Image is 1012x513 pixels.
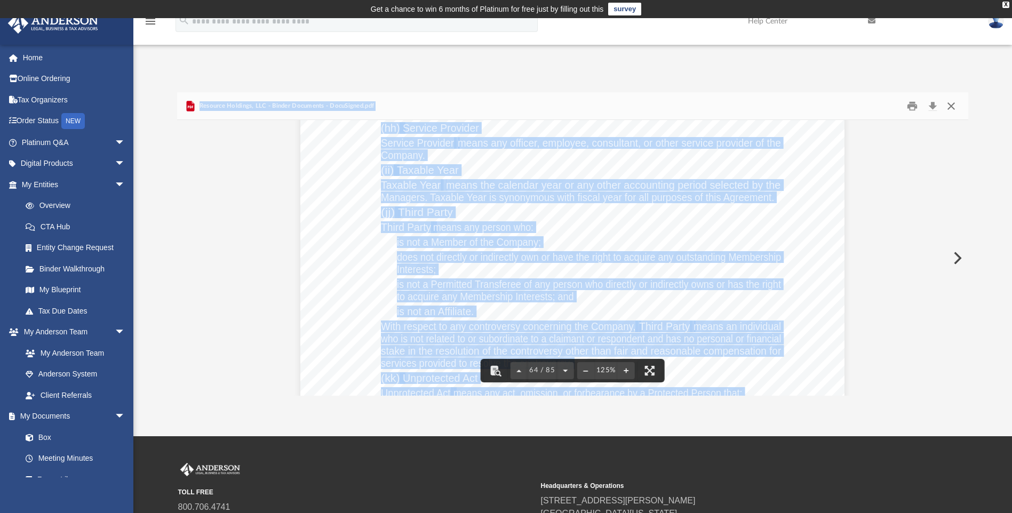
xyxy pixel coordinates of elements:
[458,138,781,148] span: means any officer, employee, consultant, or other service provider of the
[144,20,157,28] a: menu
[381,358,572,368] span: services provided to resolve the controversy.
[945,243,968,273] button: Next File
[15,469,131,490] a: Forms Library
[7,322,136,343] a: My Anderson Teamarrow_drop_down
[1002,2,1009,8] div: close
[398,207,453,218] span: Third Party
[381,333,781,344] span: who is not related to or subordinate to a claimant or respondent and has no personal or financial
[15,364,136,385] a: Anderson System
[5,13,101,34] img: Anderson Advisors Platinum Portal
[178,502,230,511] a: 800.706.4741
[541,481,896,491] small: Headquarters & Operations
[381,192,774,203] span: Managers. Taxable Year is synonymous with fiscal year for all purposes of this Agreement.
[197,101,374,111] span: Resource Holdings, LLC - Binder Documents - DocuSigned.pdf
[15,448,136,469] a: Meeting Minutes
[381,150,425,161] span: Company.
[528,367,557,374] span: 64 / 85
[178,14,190,26] i: search
[7,68,141,90] a: Online Ordering
[381,180,441,190] span: Taxable Year
[381,138,454,148] span: Service Provider
[7,174,141,195] a: My Entitiesarrow_drop_down
[453,388,742,398] span: means any act, omission, or forbearance by a Protected Person that:
[397,165,459,175] span: Taxable Year
[446,180,780,190] span: means the calendar year or any other accounting period selected by the
[381,222,431,233] span: Third Party
[381,373,400,383] span: (kk)
[381,207,395,218] span: (jj)
[511,359,528,382] button: Previous page
[115,322,136,343] span: arrow_drop_down
[115,406,136,428] span: arrow_drop_down
[397,279,781,290] span: is not a Permitted Transferee of any person who directly or indirectly owns or has the right
[639,321,690,332] span: Third Party
[397,237,541,247] span: is not a Member of the Company;
[15,216,141,237] a: CTA Hub
[557,359,574,382] button: Next page
[694,321,781,332] span: means an individual
[15,237,141,259] a: Entity Change Request
[177,92,968,396] div: Preview
[144,15,157,28] i: menu
[15,342,131,364] a: My Anderson Team
[15,300,141,322] a: Tax Due Dates
[397,264,436,275] span: Interests;
[403,123,479,133] span: Service Provider
[381,388,450,398] span: Unprotected Act
[371,3,604,15] div: Get a chance to win 6 months of Platinum for free just by filling out this
[528,359,557,382] button: 64 / 85
[7,132,141,153] a: Platinum Q&Aarrow_drop_down
[988,13,1004,29] img: User Pic
[618,359,635,382] button: Zoom in
[15,279,136,301] a: My Blueprint
[15,195,141,217] a: Overview
[381,321,636,332] span: With respect to any controversy concerning the Company,
[638,359,662,382] button: Enter fullscreen
[433,222,533,233] span: means any person who:
[403,373,477,383] span: Unprotected Act
[541,496,696,505] a: [STREET_ADDRESS][PERSON_NAME]
[178,463,242,477] img: Anderson Advisors Platinum Portal
[15,384,136,406] a: Client Referrals
[7,110,141,132] a: Order StatusNEW
[397,252,781,262] span: does not directly or indirectly own or have the right to acquire any outstanding Membership
[115,153,136,175] span: arrow_drop_down
[594,367,618,374] div: Current zoom level
[397,306,474,317] span: is not an Affiliate.
[177,120,968,395] div: Document Viewer
[7,153,141,174] a: Digital Productsarrow_drop_down
[115,132,136,154] span: arrow_drop_down
[942,98,961,114] button: Close
[923,98,942,114] button: Download
[381,346,781,356] span: stake in the resolution of the controversy other than fair and reasonable compensation for
[397,291,574,302] span: to acquire any Membership Interests; and
[7,47,141,68] a: Home
[115,174,136,196] span: arrow_drop_down
[7,406,136,427] a: My Documentsarrow_drop_down
[61,113,85,129] div: NEW
[484,359,507,382] button: Toggle findbar
[381,165,394,175] span: (ii)
[178,487,533,497] small: TOLL FREE
[177,120,968,395] div: File preview
[7,89,141,110] a: Tax Organizers
[608,3,641,15] a: survey
[577,359,594,382] button: Zoom out
[902,98,923,114] button: Print
[15,258,141,279] a: Binder Walkthrough
[15,427,131,448] a: Box
[381,123,400,133] span: (hh)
